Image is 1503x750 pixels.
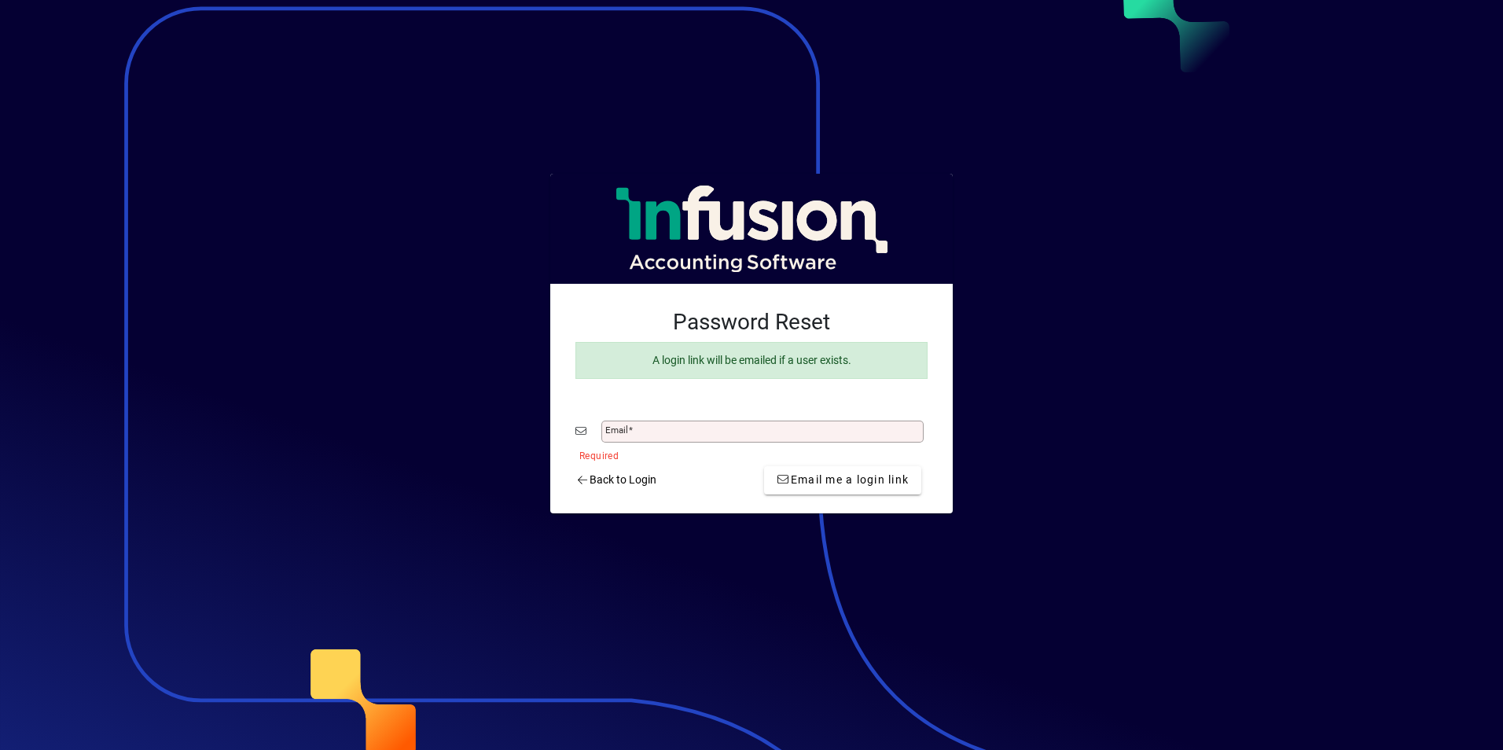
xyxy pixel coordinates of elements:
a: Back to Login [569,466,663,494]
button: Email me a login link [764,466,921,494]
span: Back to Login [575,472,656,488]
mat-error: Required [579,447,915,463]
h2: Password Reset [575,309,928,336]
span: Email me a login link [777,472,909,488]
mat-label: Email [605,425,628,436]
div: A login link will be emailed if a user exists. [575,342,928,379]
